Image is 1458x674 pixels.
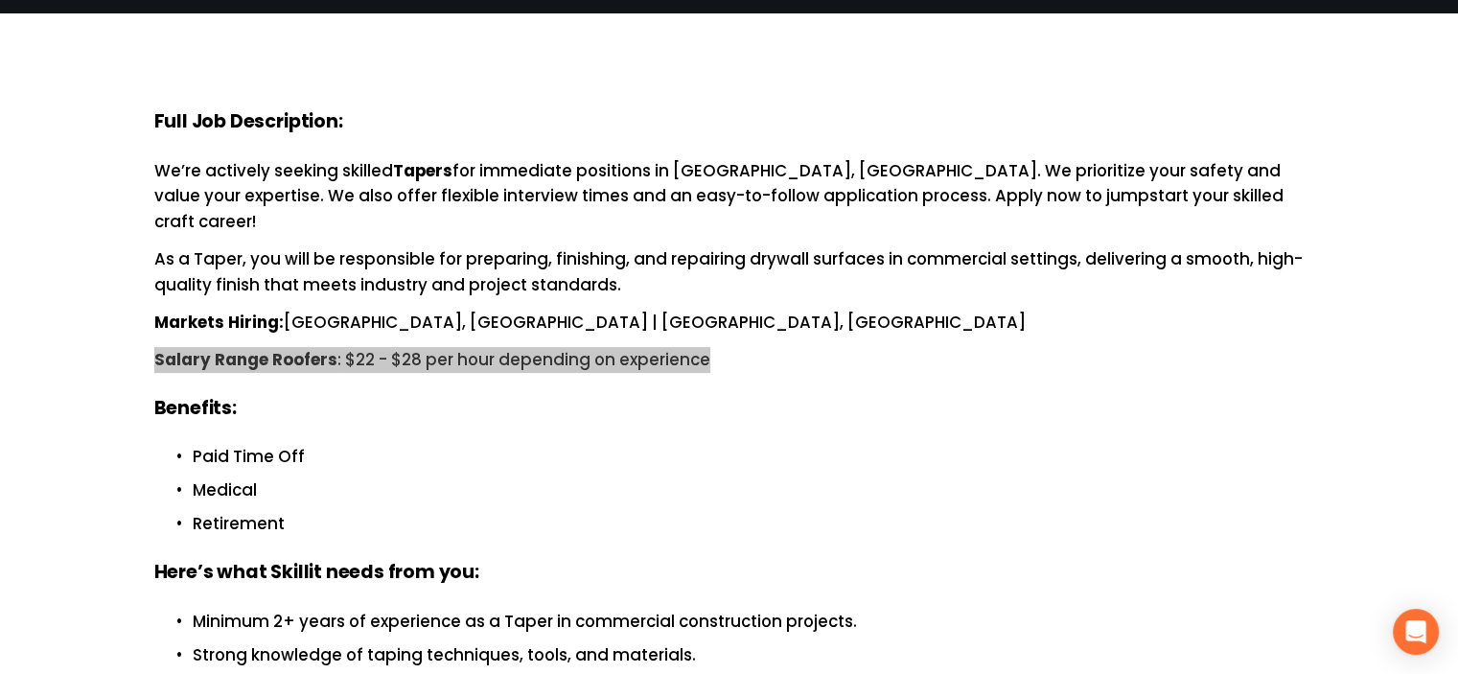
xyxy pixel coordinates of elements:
p: Minimum 2+ years of experience as a Taper in commercial construction projects. [193,609,1305,635]
p: Retirement [193,511,1305,537]
strong: Benefits: [154,395,237,421]
p: Strong knowledge of taping techniques, tools, and materials. [193,642,1305,668]
div: Open Intercom Messenger [1393,609,1439,655]
strong: Tapers [393,159,452,182]
p: : $22 - $28 per hour depending on experience [154,347,1305,373]
strong: Salary Range Roofers [154,348,337,371]
strong: Here’s what Skillit needs from you: [154,559,479,585]
p: Paid Time Off [193,444,1305,470]
strong: Markets Hiring: [154,311,284,334]
p: As a Taper, you will be responsible for preparing, finishing, and repairing drywall surfaces in c... [154,246,1305,298]
p: [GEOGRAPHIC_DATA], [GEOGRAPHIC_DATA] | [GEOGRAPHIC_DATA], [GEOGRAPHIC_DATA] [154,310,1305,336]
p: We’re actively seeking skilled for immediate positions in [GEOGRAPHIC_DATA], [GEOGRAPHIC_DATA]. W... [154,158,1305,236]
strong: Full Job Description: [154,108,343,134]
p: Medical [193,477,1305,503]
